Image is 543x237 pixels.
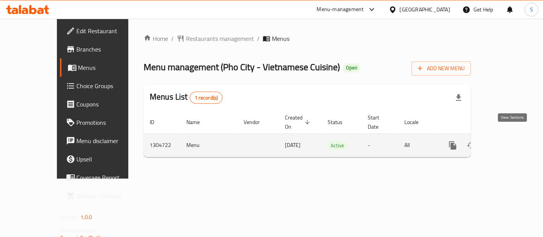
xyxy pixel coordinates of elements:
[530,5,533,14] span: S
[400,5,450,14] div: [GEOGRAPHIC_DATA]
[60,132,147,150] a: Menu disclaimer
[404,118,428,127] span: Locale
[61,212,79,222] span: Version:
[317,5,364,14] div: Menu-management
[418,64,465,73] span: Add New Menu
[78,63,141,72] span: Menus
[77,173,141,182] span: Coverage Report
[272,34,289,43] span: Menus
[60,113,147,132] a: Promotions
[77,26,141,35] span: Edit Restaurant
[244,118,270,127] span: Vendor
[368,113,389,131] span: Start Date
[77,45,141,54] span: Branches
[144,58,340,76] span: Menu management ( Pho City - Vietnamese Cuisine )
[285,113,312,131] span: Created On
[77,155,141,164] span: Upsell
[186,118,210,127] span: Name
[285,140,301,150] span: [DATE]
[77,191,141,200] span: Grocery Checklist
[144,111,523,157] table: enhanced table
[77,136,141,145] span: Menu disclaimer
[449,89,468,107] div: Export file
[77,81,141,90] span: Choice Groups
[180,134,238,157] td: Menu
[257,34,260,43] li: /
[328,118,352,127] span: Status
[60,40,147,58] a: Branches
[444,136,462,155] button: more
[398,134,438,157] td: All
[177,34,254,43] a: Restaurants management
[190,92,223,104] div: Total records count
[77,118,141,127] span: Promotions
[343,63,360,73] div: Open
[61,225,96,235] span: Get support on:
[343,64,360,71] span: Open
[60,58,147,77] a: Menus
[60,22,147,40] a: Edit Restaurant
[150,91,223,104] h2: Menus List
[412,61,471,76] button: Add New Menu
[60,150,147,168] a: Upsell
[77,100,141,109] span: Coupons
[60,168,147,187] a: Coverage Report
[81,212,92,222] span: 1.0.0
[438,111,523,134] th: Actions
[60,95,147,113] a: Coupons
[144,34,471,43] nav: breadcrumb
[144,34,168,43] a: Home
[60,77,147,95] a: Choice Groups
[362,134,398,157] td: -
[190,94,223,102] span: 1 record(s)
[171,34,174,43] li: /
[60,187,147,205] a: Grocery Checklist
[150,118,164,127] span: ID
[186,34,254,43] span: Restaurants management
[144,134,180,157] td: 1304722
[328,141,347,150] span: Active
